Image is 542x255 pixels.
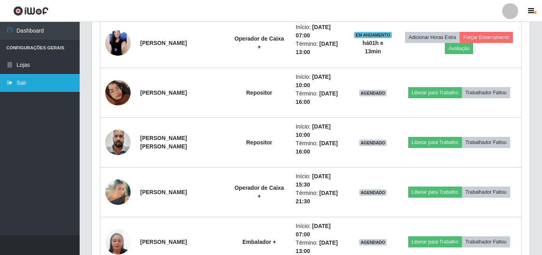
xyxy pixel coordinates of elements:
li: Início: [296,123,344,139]
button: Trabalhador Faltou [462,187,510,198]
button: Liberar para Trabalho [408,137,462,148]
img: 1759789193399.jpeg [105,125,131,159]
button: Liberar para Trabalho [408,236,462,247]
time: [DATE] 07:00 [296,24,331,39]
img: 1756135757654.jpeg [105,70,131,115]
strong: Operador de Caixa + [235,35,284,50]
span: AGENDADO [359,239,387,245]
img: CoreUI Logo [13,6,49,16]
strong: Embalador + [243,239,276,245]
strong: [PERSON_NAME] [140,189,187,195]
span: AGENDADO [359,90,387,96]
li: Término: [296,90,344,106]
button: Avaliação [445,43,473,54]
strong: Operador de Caixa + [235,185,284,199]
li: Término: [296,40,344,56]
time: [DATE] 10:00 [296,123,331,138]
img: 1743178705406.jpeg [105,15,131,71]
strong: [PERSON_NAME] [140,239,187,245]
button: Trabalhador Faltou [462,137,510,148]
img: 1755794776591.jpeg [105,169,131,215]
li: Início: [296,73,344,90]
li: Início: [296,23,344,40]
button: Trabalhador Faltou [462,236,510,247]
strong: [PERSON_NAME] [PERSON_NAME] [140,135,187,150]
time: [DATE] 10:00 [296,74,331,88]
span: EM ANDAMENTO [354,32,392,38]
li: Término: [296,189,344,206]
span: AGENDADO [359,140,387,146]
button: Liberar para Trabalho [408,187,462,198]
span: AGENDADO [359,189,387,196]
li: Término: [296,139,344,156]
strong: Repositor [246,90,272,96]
strong: [PERSON_NAME] [140,40,187,46]
button: Adicionar Horas Extra [405,32,460,43]
strong: [PERSON_NAME] [140,90,187,96]
button: Liberar para Trabalho [408,87,462,98]
li: Início: [296,222,344,239]
button: Forçar Encerramento [460,32,513,43]
time: [DATE] 15:30 [296,173,331,188]
strong: há 01 h e 13 min [362,40,383,55]
button: Trabalhador Faltou [462,87,510,98]
strong: Repositor [246,139,272,146]
time: [DATE] 07:00 [296,223,331,237]
li: Início: [296,172,344,189]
